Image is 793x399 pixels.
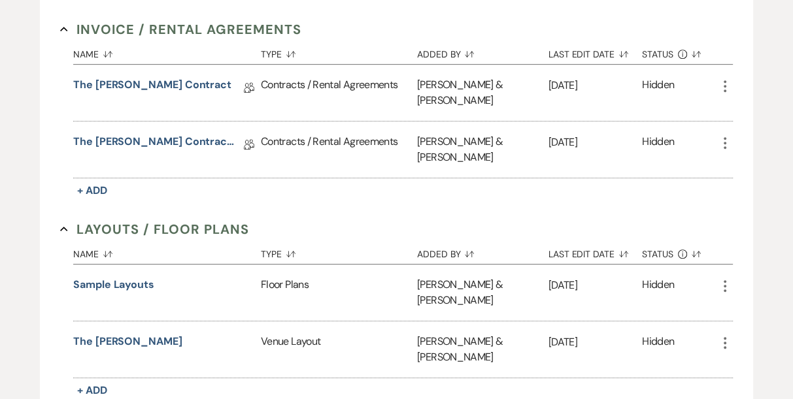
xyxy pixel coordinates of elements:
[642,39,717,64] button: Status
[548,334,642,351] p: [DATE]
[73,182,111,200] button: + Add
[261,65,417,121] div: Contracts / Rental Agreements
[261,121,417,178] div: Contracts / Rental Agreements
[417,239,548,264] button: Added By
[73,334,182,349] button: The [PERSON_NAME]
[642,134,674,165] div: Hidden
[548,39,642,64] button: Last Edit Date
[261,264,417,321] div: Floor Plans
[60,219,249,239] button: Layouts / Floor Plans
[642,334,674,365] div: Hidden
[417,39,548,64] button: Added By
[261,239,417,264] button: Type
[77,184,107,197] span: + Add
[642,77,674,108] div: Hidden
[417,321,548,377] div: [PERSON_NAME] & [PERSON_NAME]
[261,39,417,64] button: Type
[73,77,231,97] a: The [PERSON_NAME] Contract
[73,39,261,64] button: Name
[642,239,717,264] button: Status
[417,264,548,321] div: [PERSON_NAME] & [PERSON_NAME]
[417,65,548,121] div: [PERSON_NAME] & [PERSON_NAME]
[417,121,548,178] div: [PERSON_NAME] & [PERSON_NAME]
[548,134,642,151] p: [DATE]
[73,134,237,154] a: The [PERSON_NAME] Contract (NON-WEDDING EVENTS)
[642,249,673,259] span: Status
[77,383,107,397] span: + Add
[73,239,261,264] button: Name
[261,321,417,377] div: Venue Layout
[73,277,154,293] button: sample layouts
[548,277,642,294] p: [DATE]
[548,77,642,94] p: [DATE]
[60,20,301,39] button: Invoice / Rental Agreements
[548,239,642,264] button: Last Edit Date
[642,50,673,59] span: Status
[642,277,674,308] div: Hidden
